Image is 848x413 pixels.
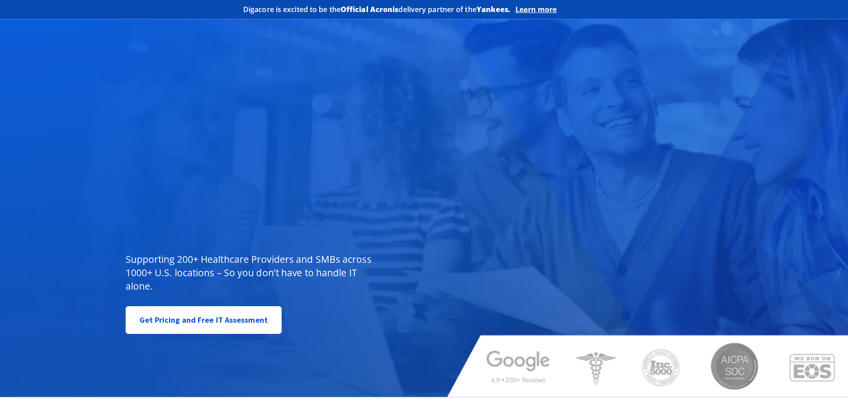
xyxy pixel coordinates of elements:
[341,4,399,14] b: Official Acronis
[561,3,605,16] img: Acronis
[515,5,557,14] a: Learn more
[139,311,268,329] span: Get Pricing and Free IT Assessment
[243,6,511,13] h2: Digacore is excited to be the delivery partner of the
[126,253,375,293] p: Supporting 200+ Healthcare Providers and SMBs across 1000+ U.S. locations – So you don’t have to ...
[477,4,511,14] b: Yankees.
[126,306,282,334] a: Get Pricing and Free IT Assessment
